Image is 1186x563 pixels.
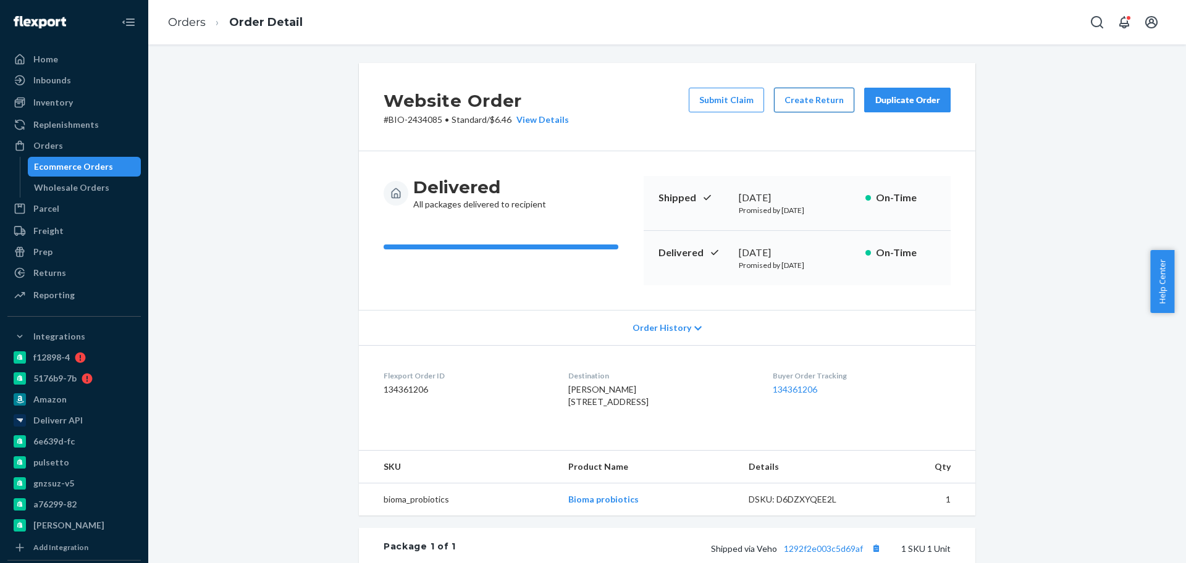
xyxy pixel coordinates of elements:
div: Returns [33,267,66,279]
dt: Buyer Order Tracking [773,370,951,381]
dd: 134361206 [384,383,549,396]
a: Ecommerce Orders [28,157,141,177]
div: Amazon [33,393,67,406]
h2: Website Order [384,88,569,114]
button: Duplicate Order [864,88,951,112]
div: pulsetto [33,456,69,469]
div: Reporting [33,289,75,301]
a: Freight [7,221,141,241]
button: Help Center [1150,250,1174,313]
div: [DATE] [739,191,856,205]
a: 6e639d-fc [7,432,141,451]
th: Details [739,451,875,483]
p: # BIO-2434085 / $6.46 [384,114,569,126]
button: Create Return [774,88,854,112]
div: DSKU: D6DZXYQEE2L [749,493,865,506]
div: f12898-4 [33,351,70,364]
div: Duplicate Order [875,94,940,106]
button: Close Navigation [116,10,141,35]
a: Order Detail [229,15,303,29]
div: Wholesale Orders [34,181,109,194]
div: [DATE] [739,246,856,260]
div: All packages delivered to recipient [413,176,546,211]
div: Integrations [33,330,85,343]
a: Wholesale Orders [28,178,141,198]
span: Standard [452,114,487,125]
button: Integrations [7,327,141,346]
div: 1 SKU 1 Unit [456,540,951,556]
a: Home [7,49,141,69]
p: Shipped [658,191,729,205]
span: • [445,114,449,125]
a: 1292f2e003c5d69af [784,543,863,554]
a: Orders [168,15,206,29]
h3: Delivered [413,176,546,198]
p: Delivered [658,246,729,260]
div: Replenishments [33,119,99,131]
p: On-Time [876,246,936,260]
a: Inventory [7,93,141,112]
a: Prep [7,242,141,262]
a: gnzsuz-v5 [7,473,141,493]
div: gnzsuz-v5 [33,477,74,490]
span: [PERSON_NAME] [STREET_ADDRESS] [568,384,649,407]
span: Shipped via Veho [711,543,884,554]
p: On-Time [876,191,936,205]
a: f12898-4 [7,348,141,367]
button: Submit Claim [689,88,764,112]
button: View Details [511,114,569,126]
a: a76299-82 [7,494,141,514]
div: Parcel [33,202,59,215]
div: Ecommerce Orders [34,161,113,173]
div: Freight [33,225,64,237]
button: Open notifications [1112,10,1137,35]
span: Order History [633,322,691,334]
ol: breadcrumbs [158,4,313,41]
td: bioma_probiotics [359,483,558,516]
a: Reporting [7,285,141,305]
button: Open Search Box [1085,10,1109,35]
a: Bioma probiotics [568,494,639,504]
div: 6e639d-fc [33,435,75,448]
div: Orders [33,140,63,152]
div: Home [33,53,58,65]
div: Add Integration [33,542,88,553]
th: Qty [874,451,975,483]
img: Flexport logo [14,16,66,28]
th: Product Name [558,451,738,483]
a: Deliverr API [7,411,141,430]
dt: Flexport Order ID [384,370,549,381]
a: Returns [7,263,141,283]
div: Inbounds [33,74,71,86]
div: Deliverr API [33,414,83,427]
th: SKU [359,451,558,483]
a: Orders [7,136,141,156]
a: Inbounds [7,70,141,90]
a: Amazon [7,390,141,409]
a: 5176b9-7b [7,369,141,388]
p: Promised by [DATE] [739,205,856,215]
button: Open account menu [1139,10,1164,35]
p: Promised by [DATE] [739,260,856,270]
div: Package 1 of 1 [384,540,456,556]
td: 1 [874,483,975,516]
a: [PERSON_NAME] [7,515,141,535]
div: Prep [33,246,53,258]
a: Parcel [7,199,141,219]
a: 134361206 [773,384,817,394]
div: a76299-82 [33,498,77,511]
button: Copy tracking number [868,540,884,556]
dt: Destination [568,370,752,381]
a: pulsetto [7,452,141,472]
a: Add Integration [7,540,141,555]
div: Inventory [33,96,73,109]
div: 5176b9-7b [33,372,77,385]
div: [PERSON_NAME] [33,519,104,532]
a: Replenishments [7,115,141,135]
